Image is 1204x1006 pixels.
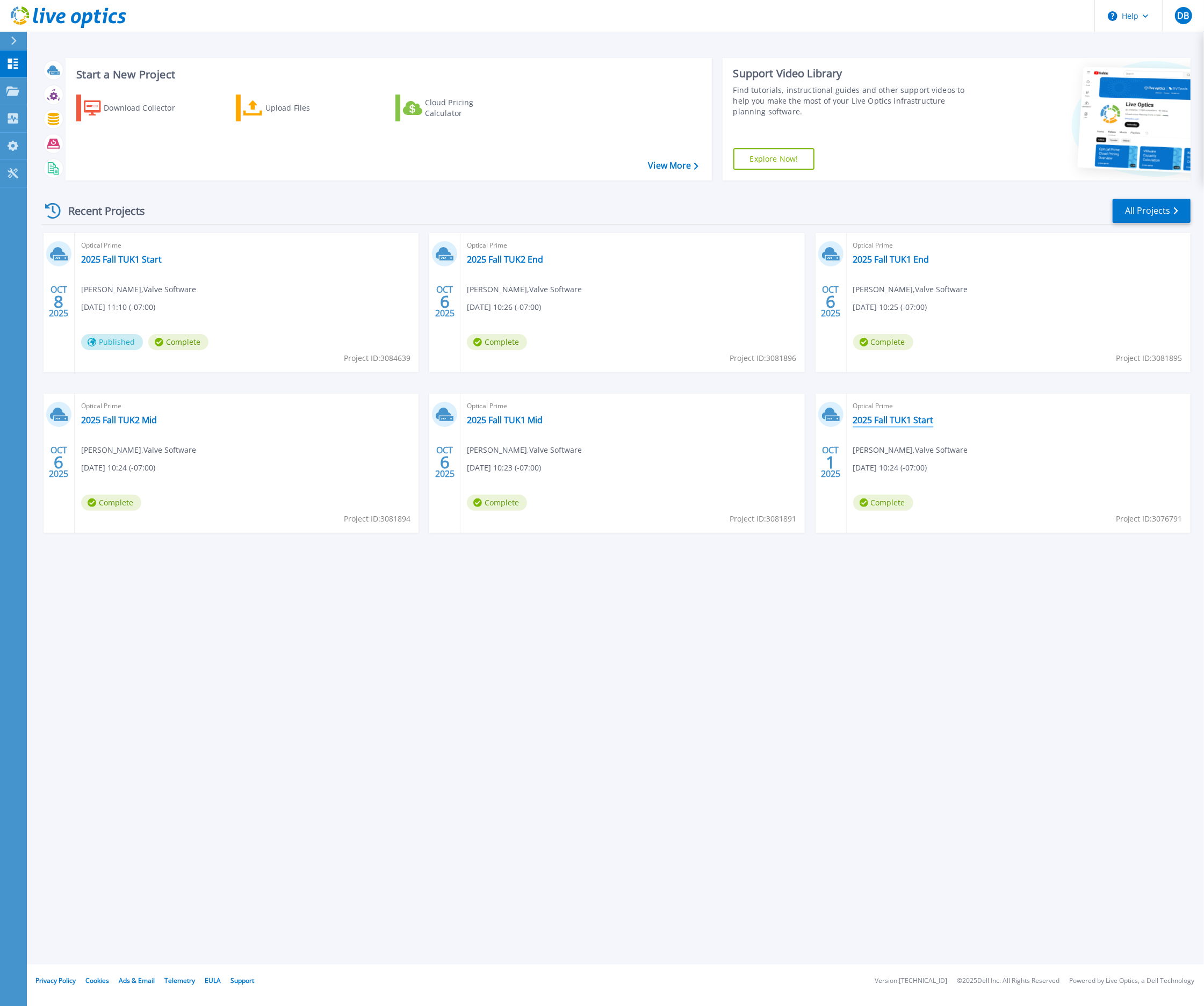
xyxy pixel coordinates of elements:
[265,97,351,119] div: Upload Files
[205,976,221,985] a: EULA
[48,282,69,321] div: OCT 2025
[81,400,412,412] span: Optical Prime
[730,352,797,364] span: Project ID: 3081896
[440,297,450,306] span: 6
[733,85,974,117] div: Find tutorials, instructional guides and other support videos to help you make the most of your L...
[164,976,195,985] a: Telemetry
[1069,978,1194,985] li: Powered by Live Optics, a Dell Technology
[81,462,155,474] span: [DATE] 10:24 (-07:00)
[81,444,196,456] span: [PERSON_NAME] , Valve Software
[148,334,208,350] span: Complete
[820,443,841,482] div: OCT 2025
[41,198,160,224] div: Recent Projects
[440,458,450,467] span: 6
[1177,11,1189,20] span: DB
[467,254,543,265] a: 2025 Fall TUK2 End
[54,297,63,306] span: 8
[344,352,410,364] span: Project ID: 3084639
[730,513,797,525] span: Project ID: 3081891
[467,444,582,456] span: [PERSON_NAME] , Valve Software
[76,95,196,121] a: Download Collector
[467,301,541,313] span: [DATE] 10:26 (-07:00)
[1113,199,1191,223] a: All Projects
[853,444,968,456] span: [PERSON_NAME] , Valve Software
[467,495,527,511] span: Complete
[853,495,913,511] span: Complete
[820,282,841,321] div: OCT 2025
[957,978,1059,985] li: © 2025 Dell Inc. All Rights Reserved
[853,415,934,425] a: 2025 Fall TUK1 Start
[1116,352,1183,364] span: Project ID: 3081895
[81,301,155,313] span: [DATE] 11:10 (-07:00)
[467,240,798,251] span: Optical Prime
[104,97,190,119] div: Download Collector
[467,462,541,474] span: [DATE] 10:23 (-07:00)
[853,240,1184,251] span: Optical Prime
[467,400,798,412] span: Optical Prime
[853,284,968,295] span: [PERSON_NAME] , Valve Software
[875,978,947,985] li: Version: [TECHNICAL_ID]
[648,161,698,171] a: View More
[81,254,162,265] a: 2025 Fall TUK1 Start
[48,443,69,482] div: OCT 2025
[425,97,511,119] div: Cloud Pricing Calculator
[76,69,698,81] h3: Start a New Project
[853,301,927,313] span: [DATE] 10:25 (-07:00)
[35,976,76,985] a: Privacy Policy
[826,458,835,467] span: 1
[81,284,196,295] span: [PERSON_NAME] , Valve Software
[1116,513,1183,525] span: Project ID: 3076791
[81,240,412,251] span: Optical Prime
[435,443,455,482] div: OCT 2025
[81,415,157,425] a: 2025 Fall TUK2 Mid
[435,282,455,321] div: OCT 2025
[853,462,927,474] span: [DATE] 10:24 (-07:00)
[81,495,141,511] span: Complete
[395,95,515,121] a: Cloud Pricing Calculator
[853,400,1184,412] span: Optical Prime
[733,67,974,81] div: Support Video Library
[733,148,815,170] a: Explore Now!
[826,297,835,306] span: 6
[467,334,527,350] span: Complete
[853,334,913,350] span: Complete
[119,976,155,985] a: Ads & Email
[230,976,254,985] a: Support
[467,284,582,295] span: [PERSON_NAME] , Valve Software
[85,976,109,985] a: Cookies
[467,415,543,425] a: 2025 Fall TUK1 Mid
[853,254,929,265] a: 2025 Fall TUK1 End
[344,513,410,525] span: Project ID: 3081894
[54,458,63,467] span: 6
[81,334,143,350] span: Published
[236,95,356,121] a: Upload Files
